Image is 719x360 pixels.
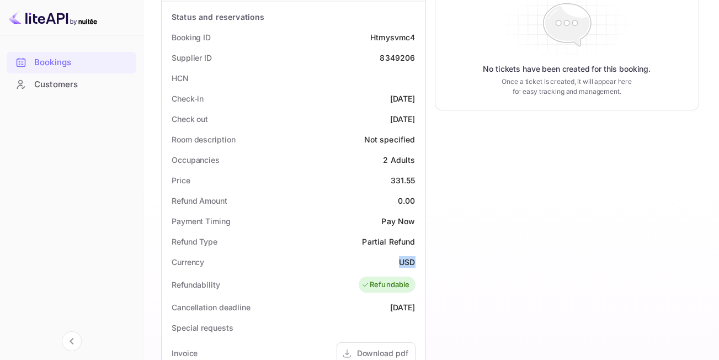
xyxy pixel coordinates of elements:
p: No tickets have been created for this booking. [483,63,651,75]
div: [DATE] [390,113,416,125]
p: Once a ticket is created, it will appear here for easy tracking and management. [497,77,637,97]
div: Check out [172,113,208,125]
div: USD [399,256,415,268]
div: [DATE] [390,93,416,104]
div: Booking ID [172,31,211,43]
div: Pay Now [381,215,415,227]
div: Not specified [364,134,416,145]
div: Invoice [172,347,198,359]
div: Customers [7,74,136,96]
div: Download pdf [357,347,408,359]
div: Bookings [34,56,131,69]
div: Refund Amount [172,195,227,207]
div: Refund Type [172,236,217,247]
div: [DATE] [390,301,416,313]
div: Cancellation deadline [172,301,251,313]
div: 0.00 [398,195,416,207]
img: LiteAPI logo [9,9,97,27]
div: Refundable [361,279,410,290]
div: Price [172,174,190,186]
button: Collapse navigation [62,331,82,351]
div: Check-in [172,93,204,104]
div: Occupancies [172,154,220,166]
div: Bookings [7,52,136,73]
div: 331.55 [391,174,416,186]
div: Currency [172,256,204,268]
div: Supplier ID [172,52,212,63]
div: HCN [172,72,189,84]
a: Customers [7,74,136,94]
div: Room description [172,134,235,145]
div: Htmysvmc4 [370,31,415,43]
div: Status and reservations [172,11,264,23]
div: Customers [34,78,131,91]
div: Refundability [172,279,220,290]
div: Payment Timing [172,215,231,227]
div: 2 Adults [383,154,415,166]
div: Partial Refund [362,236,415,247]
div: 8349206 [380,52,415,63]
a: Bookings [7,52,136,72]
div: Special requests [172,322,233,333]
